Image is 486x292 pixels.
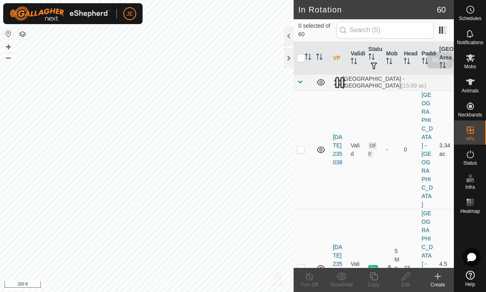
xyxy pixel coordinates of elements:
[466,137,474,141] span: VPs
[305,55,311,61] p-sorticon: Activate to sort
[333,76,451,89] div: [GEOGRAPHIC_DATA] - [GEOGRAPHIC_DATA]
[325,281,357,288] div: Show/Hide
[422,92,433,208] a: [GEOGRAPHIC_DATA] - [GEOGRAPHIC_DATA]
[404,59,410,65] p-sorticon: Activate to sort
[316,55,323,61] p-sorticon: Activate to sort
[4,42,13,52] button: +
[439,63,446,69] p-sorticon: Activate to sort
[400,42,418,75] th: Head
[10,6,110,21] img: Gallagher Logo
[463,161,477,165] span: Status
[155,282,178,289] a: Contact Us
[454,267,486,290] a: Help
[464,64,476,69] span: Mobs
[461,88,479,93] span: Animals
[293,281,325,288] div: Turn Off
[422,59,428,65] p-sorticon: Activate to sort
[459,16,481,21] span: Schedules
[386,145,397,154] div: -
[368,265,378,272] span: ON
[460,209,480,214] span: Heatmap
[419,42,436,75] th: Paddock
[386,59,392,65] p-sorticon: Activate to sort
[298,5,437,14] h2: In Rotation
[400,90,418,209] td: 0
[18,29,27,39] button: Map Layers
[368,142,376,157] span: OFF
[436,42,454,75] th: [GEOGRAPHIC_DATA] Area
[465,185,475,190] span: Infra
[368,55,375,61] p-sorticon: Activate to sort
[401,82,426,89] span: (15.89 ac)
[4,29,13,39] button: Reset Map
[351,59,357,65] p-sorticon: Activate to sort
[115,282,145,289] a: Privacy Policy
[386,247,397,289] div: 5 Mobs
[365,42,383,75] th: Status
[347,90,365,209] td: Valid
[390,281,422,288] div: Edit
[458,112,482,117] span: Neckbands
[383,42,400,75] th: Mob
[436,90,454,209] td: 3.34 ac
[330,42,347,75] th: VP
[127,10,133,18] span: JE
[357,281,390,288] div: Copy
[4,53,13,62] button: –
[298,22,337,39] span: 0 selected of 60
[437,4,446,16] span: 60
[465,282,475,287] span: Help
[337,22,434,39] input: Search (S)
[333,134,342,165] a: [DATE] 235038
[457,40,483,45] span: Notifications
[422,281,454,288] div: Create
[347,42,365,75] th: Validity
